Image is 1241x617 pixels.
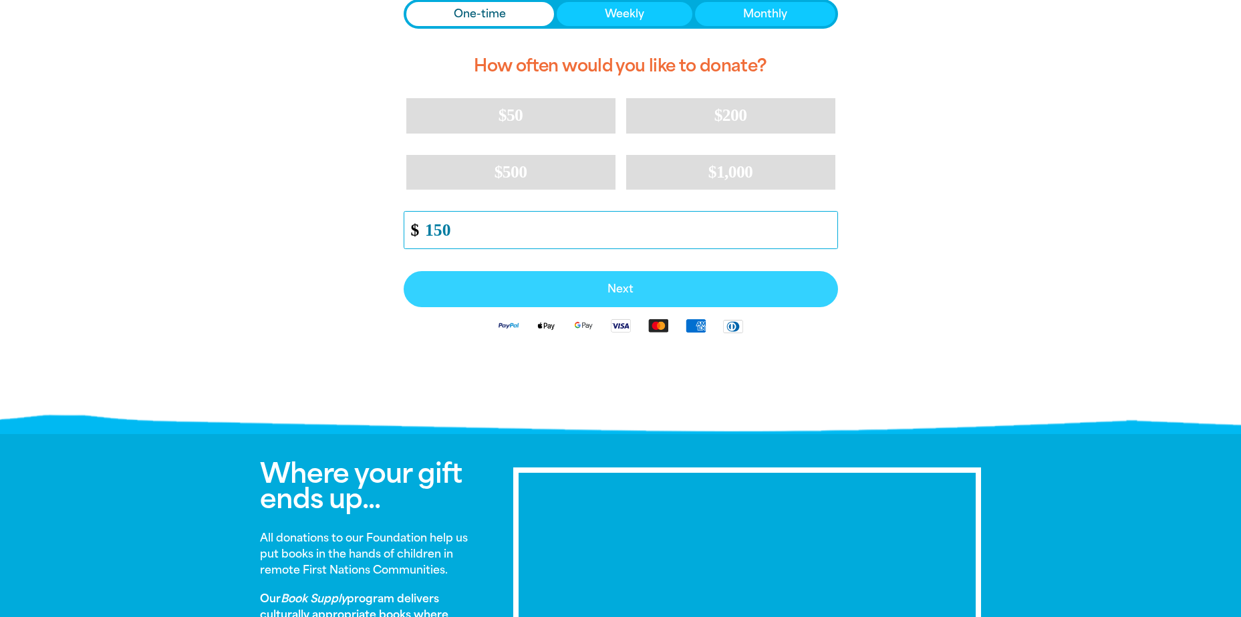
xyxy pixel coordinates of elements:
[499,106,523,125] span: $50
[404,45,838,87] h2: How often would you like to donate?
[406,2,555,26] button: One-time
[640,318,677,333] img: Mastercard logo
[418,284,823,294] span: Next
[602,318,640,333] img: Visa logo
[490,318,527,333] img: Paypal logo
[708,162,753,182] span: $1,000
[260,457,462,515] span: Where your gift ends up...
[404,307,838,344] div: Available payment methods
[743,6,787,22] span: Monthly
[626,98,835,133] button: $200
[416,212,837,248] input: Enter custom amount
[527,318,565,333] img: Apple Pay logo
[406,155,615,190] button: $500
[565,318,602,333] img: Google Pay logo
[495,162,527,182] span: $500
[677,318,714,333] img: American Express logo
[605,6,644,22] span: Weekly
[404,215,419,245] span: $
[406,98,615,133] button: $50
[557,2,692,26] button: Weekly
[404,271,838,307] button: Pay with Credit Card
[281,592,347,605] em: Book Supply
[714,319,752,334] img: Diners Club logo
[626,155,835,190] button: $1,000
[714,106,747,125] span: $200
[695,2,835,26] button: Monthly
[260,532,468,576] strong: All donations to our Foundation help us put books in the hands of children in remote First Nation...
[454,6,506,22] span: One-time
